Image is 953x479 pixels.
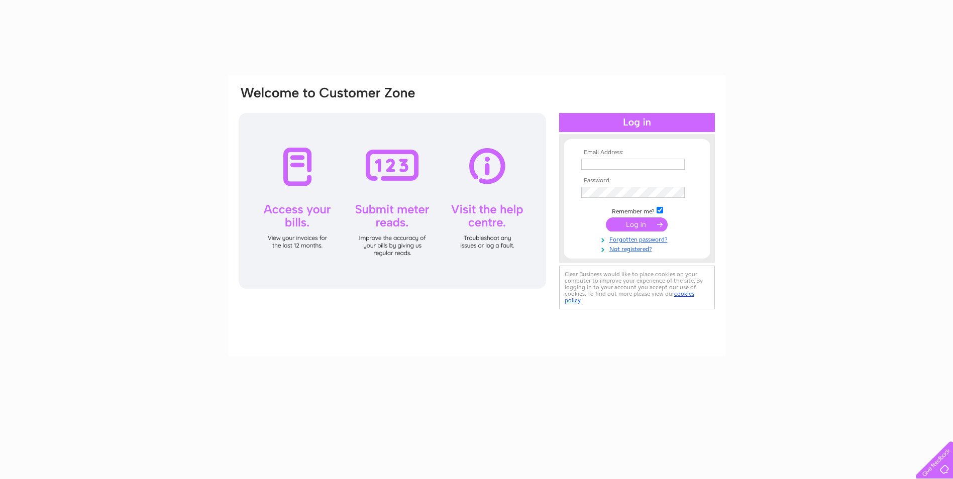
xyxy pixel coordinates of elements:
[606,217,668,231] input: Submit
[579,149,695,156] th: Email Address:
[579,205,695,215] td: Remember me?
[565,290,694,304] a: cookies policy
[581,234,695,244] a: Forgotten password?
[559,266,715,309] div: Clear Business would like to place cookies on your computer to improve your experience of the sit...
[579,177,695,184] th: Password:
[581,244,695,253] a: Not registered?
